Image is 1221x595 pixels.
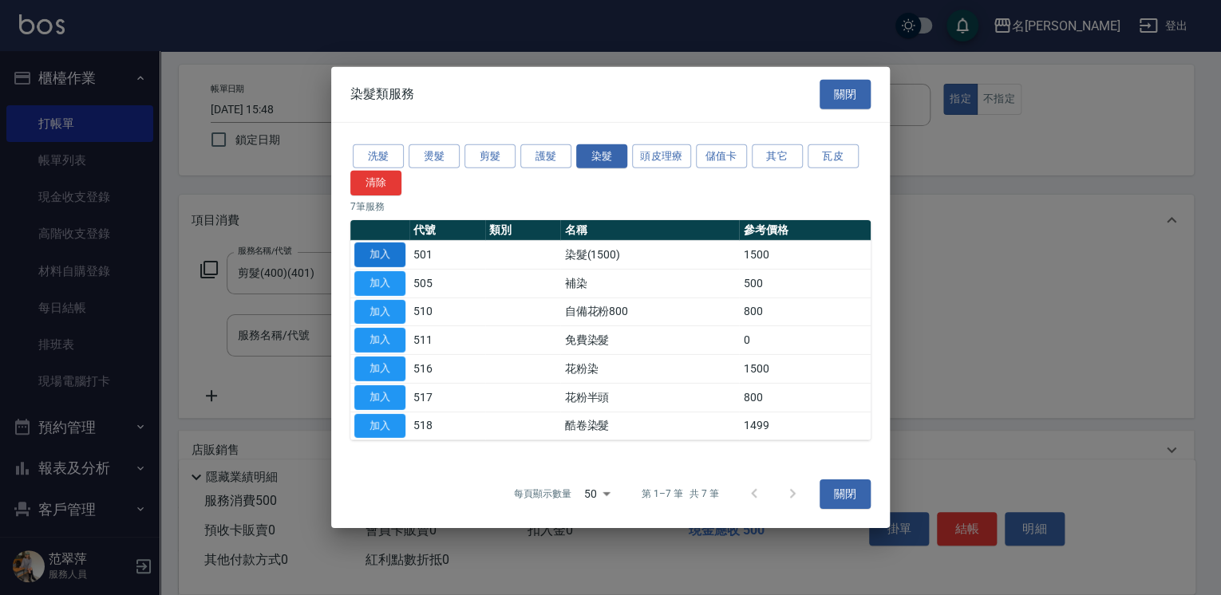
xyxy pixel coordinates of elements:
p: 7 筆服務 [350,199,871,214]
button: 洗髮 [353,144,404,168]
button: 加入 [354,242,405,267]
td: 自備花粉800 [560,297,739,326]
th: 代號 [409,220,485,241]
th: 類別 [485,220,561,241]
td: 1499 [739,412,871,440]
td: 505 [409,269,485,297]
td: 花粉半頭 [560,383,739,412]
button: 護髮 [520,144,571,168]
td: 補染 [560,269,739,297]
td: 酷卷染髮 [560,412,739,440]
p: 每頁顯示數量 [514,487,571,501]
td: 800 [739,297,871,326]
td: 511 [409,326,485,355]
button: 加入 [354,357,405,381]
div: 50 [578,472,616,515]
td: 花粉染 [560,354,739,383]
td: 染髮(1500) [560,240,739,269]
td: 517 [409,383,485,412]
button: 頭皮理療 [632,144,691,168]
button: 加入 [354,328,405,353]
button: 清除 [350,171,401,195]
button: 染髮 [576,144,627,168]
td: 516 [409,354,485,383]
p: 第 1–7 筆 共 7 筆 [642,487,719,501]
th: 參考價格 [739,220,871,241]
button: 其它 [752,144,803,168]
button: 加入 [354,413,405,438]
td: 800 [739,383,871,412]
button: 加入 [354,299,405,324]
button: 關閉 [820,479,871,509]
button: 關閉 [820,80,871,109]
span: 染髮類服務 [350,86,414,102]
td: 500 [739,269,871,297]
td: 免費染髮 [560,326,739,355]
td: 510 [409,297,485,326]
td: 0 [739,326,871,355]
td: 518 [409,412,485,440]
button: 加入 [354,385,405,410]
button: 燙髮 [409,144,460,168]
button: 儲值卡 [696,144,747,168]
button: 剪髮 [464,144,516,168]
td: 501 [409,240,485,269]
button: 瓦皮 [808,144,859,168]
td: 1500 [739,354,871,383]
td: 1500 [739,240,871,269]
button: 加入 [354,271,405,296]
th: 名稱 [560,220,739,241]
